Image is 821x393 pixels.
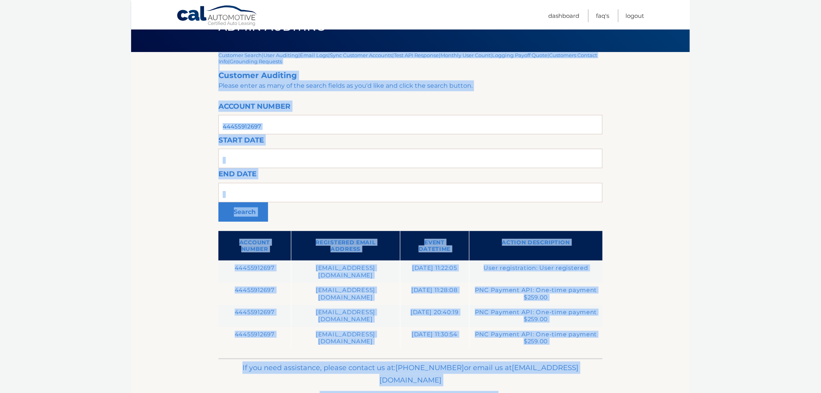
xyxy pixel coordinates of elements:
[548,9,579,22] a: Dashboard
[230,58,282,64] a: Grounding Requests
[291,327,400,349] td: [EMAIL_ADDRESS][DOMAIN_NAME]
[223,362,598,386] p: If you need assistance, please contact us at: or email us at
[263,52,298,58] a: User Auditing
[218,283,291,305] td: 44455912697
[218,134,264,149] label: Start Date
[379,363,579,384] span: [EMAIL_ADDRESS][DOMAIN_NAME]
[218,71,603,80] h2: Customer Auditing
[218,52,603,358] div: | | | | | | | |
[300,52,328,58] a: Email Logs
[177,5,258,28] a: Cal Automotive
[291,231,400,261] th: Registered Email Address
[218,80,603,91] p: Please enter as many of the search fields as you'd like and click the search button.
[400,283,469,305] td: [DATE] 11:28:08
[330,52,392,58] a: Sync Customer Accounts
[626,9,644,22] a: Logout
[291,305,400,327] td: [EMAIL_ADDRESS][DOMAIN_NAME]
[492,52,547,58] a: Logging Payoff Quote
[469,305,603,327] td: PNC Payment API: One-time payment $259.00
[218,52,597,64] a: Customers Contact Info
[218,202,268,222] button: Search
[218,327,291,349] td: 44455912697
[469,283,603,305] td: PNC Payment API: One-time payment $259.00
[394,52,439,58] a: Test API Response
[218,52,262,58] a: Customer Search
[218,101,291,115] label: Account Number
[596,9,609,22] a: FAQ's
[400,327,469,349] td: [DATE] 11:30:54
[291,261,400,283] td: [EMAIL_ADDRESS][DOMAIN_NAME]
[440,52,490,58] a: Monthly User Count
[400,261,469,283] td: [DATE] 11:22:05
[218,231,291,261] th: Account Number
[395,363,464,372] span: [PHONE_NUMBER]
[218,168,256,183] label: End Date
[469,231,603,261] th: Action Description
[469,327,603,349] td: PNC Payment API: One-time payment $259.00
[469,261,603,283] td: User registration: User registered
[400,231,469,261] th: Event Datetime
[400,305,469,327] td: [DATE] 20:40:19
[218,261,291,283] td: 44455912697
[218,305,291,327] td: 44455912697
[291,283,400,305] td: [EMAIL_ADDRESS][DOMAIN_NAME]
